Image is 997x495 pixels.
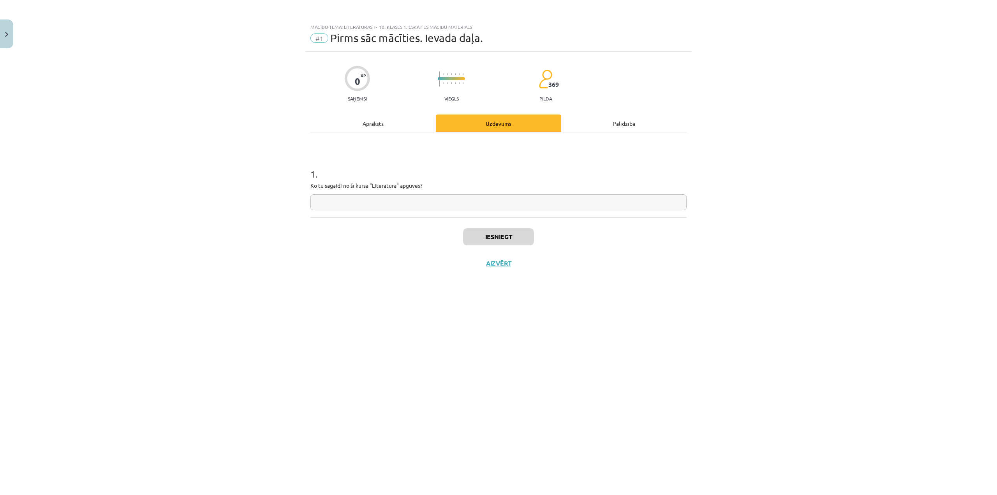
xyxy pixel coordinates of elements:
img: icon-long-line-d9ea69661e0d244f92f715978eff75569469978d946b2353a9bb055b3ed8787d.svg [439,71,440,86]
button: Aizvērt [484,259,513,267]
div: Uzdevums [436,115,561,132]
img: icon-short-line-57e1e144782c952c97e751825c79c345078a6d821885a25fce030b3d8c18986b.svg [451,73,452,75]
img: students-c634bb4e5e11cddfef0936a35e636f08e4e9abd3cc4e673bd6f9a4125e45ecb1.svg [539,69,552,89]
p: Saņemsi [345,96,370,101]
img: icon-short-line-57e1e144782c952c97e751825c79c345078a6d821885a25fce030b3d8c18986b.svg [451,82,452,84]
p: pilda [539,96,552,101]
img: icon-close-lesson-0947bae3869378f0d4975bcd49f059093ad1ed9edebbc8119c70593378902aed.svg [5,32,8,37]
span: #1 [310,33,328,43]
img: icon-short-line-57e1e144782c952c97e751825c79c345078a6d821885a25fce030b3d8c18986b.svg [455,73,456,75]
img: icon-short-line-57e1e144782c952c97e751825c79c345078a6d821885a25fce030b3d8c18986b.svg [447,73,448,75]
button: Iesniegt [463,228,534,245]
p: Viegls [444,96,459,101]
p: Ko tu sagaidi no šī kursa "Literatūra" apguves? [310,181,687,190]
img: icon-short-line-57e1e144782c952c97e751825c79c345078a6d821885a25fce030b3d8c18986b.svg [447,82,448,84]
div: 0 [355,76,360,87]
h1: 1 . [310,155,687,179]
img: icon-short-line-57e1e144782c952c97e751825c79c345078a6d821885a25fce030b3d8c18986b.svg [455,82,456,84]
img: icon-short-line-57e1e144782c952c97e751825c79c345078a6d821885a25fce030b3d8c18986b.svg [443,73,444,75]
div: Palīdzība [561,115,687,132]
div: Apraksts [310,115,436,132]
img: icon-short-line-57e1e144782c952c97e751825c79c345078a6d821885a25fce030b3d8c18986b.svg [443,82,444,84]
span: 369 [548,81,559,88]
div: Mācību tēma: Literatūras i - 10. klases 1.ieskaites mācību materiāls [310,24,687,30]
span: Pirms sāc mācīties. Ievada daļa. [330,32,483,44]
span: XP [361,73,366,78]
